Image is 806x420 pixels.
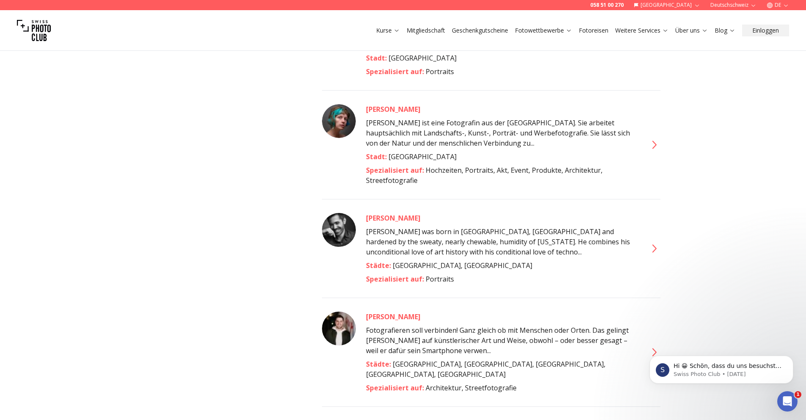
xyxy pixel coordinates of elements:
[366,260,637,271] div: [GEOGRAPHIC_DATA], [GEOGRAPHIC_DATA]
[512,25,575,36] button: Fotowettbewerbe
[711,25,739,36] button: Blog
[366,325,637,356] p: Fotografieren soll verbinden! Ganz gleich ob mit Menschen oder Orten. Das gelingt [PERSON_NAME] a...
[742,25,789,36] button: Einloggen
[366,104,637,114] a: [PERSON_NAME]
[366,312,637,322] a: [PERSON_NAME]
[376,26,400,35] a: Kurse
[366,152,637,162] div: [GEOGRAPHIC_DATA]
[575,25,612,36] button: Fotoreisen
[366,359,637,379] div: [GEOGRAPHIC_DATA], [GEOGRAPHIC_DATA], [GEOGRAPHIC_DATA], [GEOGRAPHIC_DATA], [GEOGRAPHIC_DATA]
[452,26,508,35] a: Geschenkgutscheine
[366,213,637,223] a: [PERSON_NAME]
[675,26,708,35] a: Über uns
[366,227,630,257] span: [PERSON_NAME] was born in [GEOGRAPHIC_DATA], [GEOGRAPHIC_DATA] and hardened by the sweaty, nearly...
[366,53,388,63] span: Stadt :
[366,165,637,185] div: Hochzeiten, Portraits, Akt, Event, Produkte, Architektur, Streetfotografie
[366,166,426,175] span: Spezialisiert auf :
[322,104,356,138] img: Anna Korbut
[590,2,624,8] a: 058 51 00 270
[615,26,668,35] a: Weitere Services
[407,26,445,35] a: Mitgliedschaft
[795,391,801,398] span: 1
[515,26,572,35] a: Fotowettbewerbe
[366,118,630,148] span: [PERSON_NAME] ist eine Fotografin aus der [GEOGRAPHIC_DATA]. Sie arbeitet hauptsächlich mit Lands...
[366,359,393,369] span: Städte :
[366,152,388,161] span: Stadt :
[373,25,403,36] button: Kurse
[612,25,672,36] button: Weitere Services
[715,26,735,35] a: Blog
[366,274,637,284] div: Portraits
[403,25,448,36] button: Mitgliedschaft
[366,383,426,392] span: Spezialisiert auf :
[17,14,51,47] img: Swiss photo club
[777,391,798,412] iframe: Intercom live chat
[579,26,608,35] a: Fotoreisen
[366,383,637,393] div: Architektur, Streetfotografie
[672,25,711,36] button: Über uns
[637,338,806,397] iframe: Intercom notifications message
[448,25,512,36] button: Geschenkgutscheine
[366,274,426,284] span: Spezialisiert auf :
[366,261,393,270] span: Städte :
[322,213,356,247] img: Chris Knight
[366,67,426,76] span: Spezialisiert auf :
[322,312,356,345] img: Daniel Heilig
[366,53,637,63] div: [GEOGRAPHIC_DATA]
[366,66,637,77] div: Portraits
